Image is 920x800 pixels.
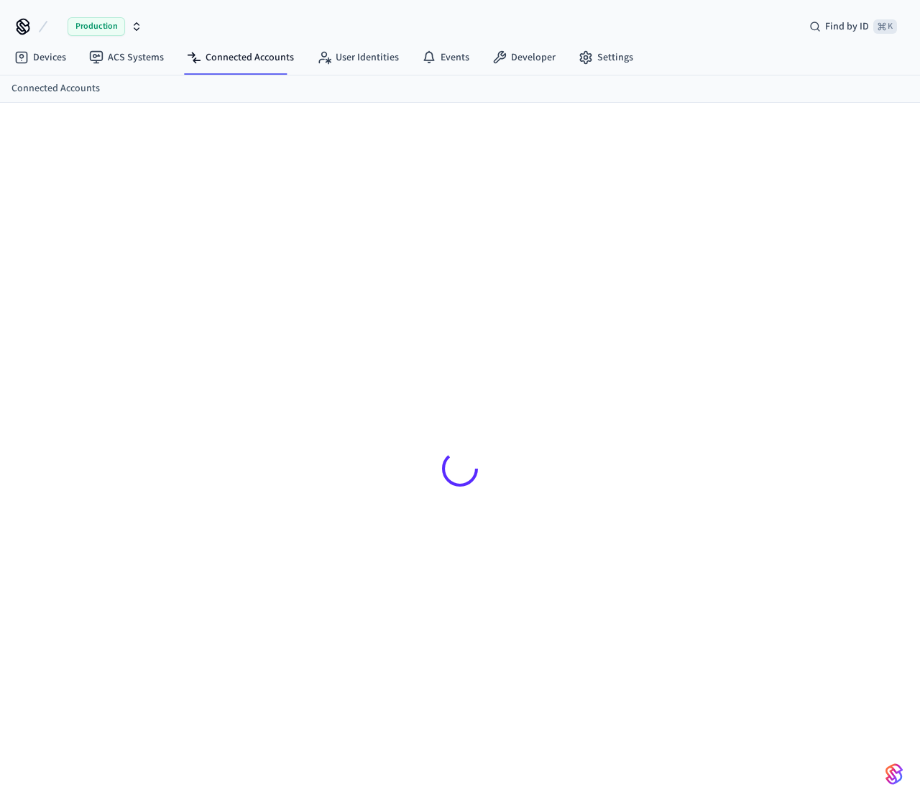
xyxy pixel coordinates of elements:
span: ⌘ K [873,19,897,34]
a: User Identities [305,45,410,70]
a: Connected Accounts [11,81,100,96]
a: Connected Accounts [175,45,305,70]
a: ACS Systems [78,45,175,70]
a: Developer [481,45,567,70]
a: Settings [567,45,645,70]
span: Find by ID [825,19,869,34]
div: Find by ID⌘ K [798,14,908,40]
a: Devices [3,45,78,70]
span: Production [68,17,125,36]
a: Events [410,45,481,70]
img: SeamLogoGradient.69752ec5.svg [885,763,903,786]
